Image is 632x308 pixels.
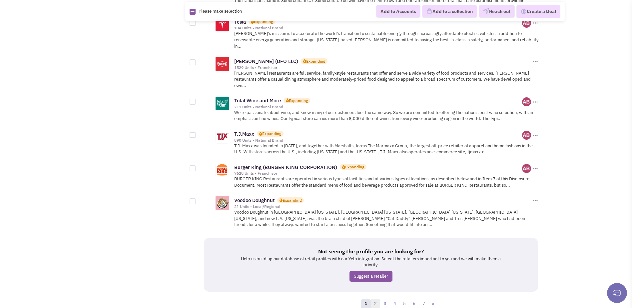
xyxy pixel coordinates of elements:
[234,138,522,143] div: 890 Units • National Brand
[522,19,531,28] img: iMkZg-XKaEGkwuPY-rrUfg.png
[234,19,246,25] a: Tesla
[262,131,281,136] div: Expanding
[234,25,522,31] div: 104 Units • National Brand
[479,5,515,18] button: Reach out
[199,8,242,14] span: Please make selection
[289,98,308,103] div: Expanding
[234,104,522,110] div: 211 Units • National Brand
[234,131,254,137] a: T.J.Maxx
[234,171,522,176] div: 7628 Units • Franchisor
[234,176,539,188] p: BURGER KING Restaurants are operated in various types of facilities and at various types of locat...
[345,164,364,170] div: Expanding
[234,97,281,104] a: Total Wine and More
[422,5,477,18] button: Add to a collection
[521,8,527,15] img: Deal-Dollar.png
[234,197,275,203] a: Voodoo Doughnut
[349,271,392,282] a: Suggest a retailer
[283,197,302,203] div: Expanding
[234,58,298,64] a: [PERSON_NAME] (DFO LLC)
[254,19,273,24] div: Expanding
[376,5,420,18] button: Add to Accounts
[522,164,531,173] img: iMkZg-XKaEGkwuPY-rrUfg.png
[237,248,505,255] h5: Not seeing the profile you are looking for?
[516,5,560,18] button: Create a Deal
[234,110,539,122] p: We're passionate about wine, and know many of our customers feel the same way. So we are committe...
[234,209,539,228] p: Voodoo Doughnut in [GEOGRAPHIC_DATA] [US_STATE], [GEOGRAPHIC_DATA] [US_STATE], [GEOGRAPHIC_DATA] ...
[522,97,531,106] img: iMkZg-XKaEGkwuPY-rrUfg.png
[234,70,539,89] p: [PERSON_NAME] restaurants are full service, family-style restaurants that offer and serve a wide ...
[234,164,337,170] a: Burger King (BURGER KING CORPORATION)
[306,58,325,64] div: Expanding
[483,8,489,14] img: VectorPaper_Plane.png
[237,256,505,268] p: Help us build up our database of retail profiles with our Yelp integration. Select the retailers ...
[522,131,531,140] img: iMkZg-XKaEGkwuPY-rrUfg.png
[234,65,531,70] div: 1529 Units • Franchisor
[234,143,539,155] p: T.J. Maxx was founded in [DATE], and together with Marshalls, forms The Marmaxx Group, the larges...
[234,204,531,209] div: 21 Units • Local/Regional
[426,8,432,14] img: icon-collection-lavender.png
[190,9,196,15] img: Rectangle.png
[234,31,539,49] p: [PERSON_NAME]’s mission is to accelerate the world’s transition to sustainable energy through inc...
